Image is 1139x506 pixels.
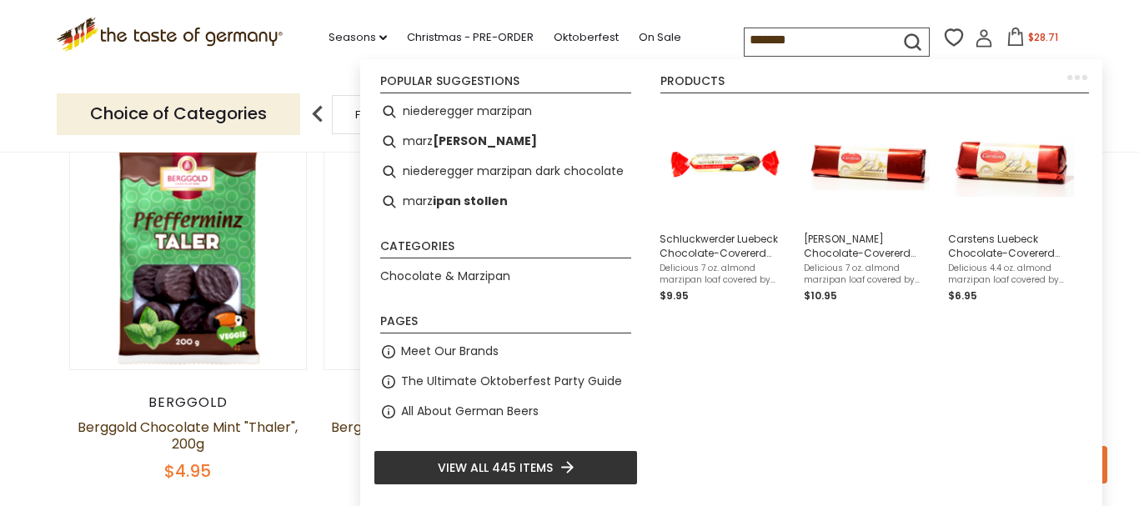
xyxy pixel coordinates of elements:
img: Carstens Marzipan Bar 7 oz [809,103,930,224]
img: Berggold Chocolate Mint "Thaler", 200g [70,134,306,370]
img: previous arrow [301,98,334,131]
li: Popular suggestions [380,75,631,93]
li: niederegger marzipan dark chocolate [374,157,638,187]
img: Berggold Chocolate Banana "Jelly Pralines", 300g [324,134,560,370]
li: Carstens Luebeck Chocolate-Covererd Marzipan Loaf, 7 oz. [797,97,941,311]
p: Choice of Categories [57,93,300,134]
a: All About German Beers [401,402,539,421]
a: Berggold Chocolate Banana "Jelly Pralines", 300g [331,418,554,453]
span: Delicious 7 oz. almond marzipan loaf covered by dark chocolate. Made by [PERSON_NAME], a Luebeck ... [804,263,935,286]
div: Berggold [324,394,561,411]
span: Delicious 7 oz. almond marzipan loaf covered by dark chocolate. Made by [PERSON_NAME], a Luebeck ... [660,263,790,286]
span: Schluckwerder Luebeck Chocolate-Covererd Marzipan Loaf, 7 oz. [660,232,790,260]
li: All About German Beers [374,397,638,427]
li: Carstens Luebeck Chocolate-Covererd Marzipan Loaf, 4.4 oz. [941,97,1086,311]
li: Schluckwerder Luebeck Chocolate-Covererd Marzipan Loaf, 7 oz. [653,97,797,311]
a: Schluckwerder 7 oz. chocolate marzipan loafSchluckwerder Luebeck Chocolate-Covererd Marzipan Loaf... [660,103,790,304]
a: Chocolate & Marzipan [380,267,510,286]
span: [PERSON_NAME] Chocolate-Covererd Marzipan Loaf, 7 oz. [804,232,935,260]
span: View all 445 items [438,458,553,477]
div: Instant Search Results [360,59,1102,506]
li: Meet Our Brands [374,337,638,367]
div: Berggold [69,394,307,411]
span: $28.71 [1028,30,1058,44]
img: Schluckwerder 7 oz. chocolate marzipan loaf [665,103,785,224]
a: Meet Our Brands [401,342,499,361]
img: Carstens Marzipan Bar 4.4 oz [953,103,1074,224]
span: Carstens Luebeck Chocolate-Covererd Marzipan Loaf, 4.4 oz. [948,232,1079,260]
b: [PERSON_NAME] [433,132,537,151]
span: $6.95 [948,288,977,303]
li: View all 445 items [374,450,638,485]
a: Seasons [329,28,387,47]
li: marzipan stollen [374,187,638,217]
li: niederegger marzipan [374,97,638,127]
a: Berggold Chocolate Mint "Thaler", 200g [78,418,298,453]
a: Oktoberfest [554,28,619,47]
li: Chocolate & Marzipan [374,262,638,292]
b: ipan stollen [433,192,508,211]
a: Carstens Marzipan Bar 4.4 ozCarstens Luebeck Chocolate-Covererd Marzipan Loaf, 4.4 oz.Delicious 4... [948,103,1079,304]
a: Christmas - PRE-ORDER [407,28,534,47]
a: Food By Category [355,108,452,121]
li: Products [660,75,1089,93]
li: Categories [380,240,631,258]
span: $4.95 [164,459,211,483]
button: $28.71 [996,28,1067,53]
span: $10.95 [804,288,837,303]
span: $9.95 [660,288,689,303]
span: Delicious 4.4 oz. almond marzipan loaf covered by dark chocolate. Made by [PERSON_NAME], a Luebec... [948,263,1079,286]
a: The Ultimate Oktoberfest Party Guide [401,372,622,391]
li: The Ultimate Oktoberfest Party Guide [374,367,638,397]
li: Pages [380,315,631,333]
a: On Sale [639,28,681,47]
a: Carstens Marzipan Bar 7 oz[PERSON_NAME] Chocolate-Covererd Marzipan Loaf, 7 oz.Delicious 7 oz. al... [804,103,935,304]
li: marzipan niederegger [374,127,638,157]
